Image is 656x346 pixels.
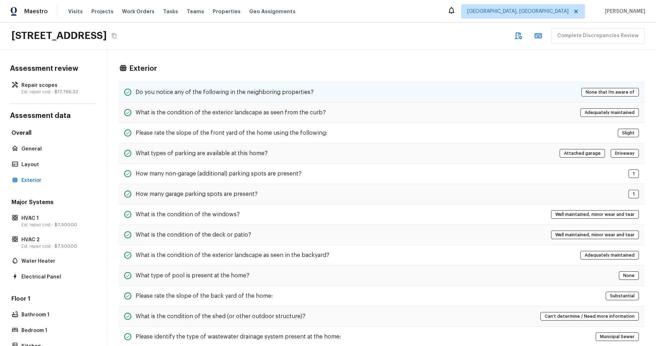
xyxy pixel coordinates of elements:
span: $7,500.00 [55,244,77,248]
h5: How many garage parking spots are present? [136,190,258,198]
h4: Exterior [129,64,157,73]
h5: What is the condition of the deck or patio? [136,231,251,239]
button: Copy Address [110,31,119,40]
span: Properties [213,8,241,15]
h5: Floor 1 [10,295,97,304]
span: None that I’m aware of [583,89,637,96]
span: $7,500.00 [55,223,77,227]
h5: What is the condition of the windows? [136,211,240,218]
span: Attached garage [561,150,603,157]
span: $17,766.32 [55,90,78,94]
h5: What type of pool is present at the home? [136,272,249,280]
p: Water Heater [21,258,92,265]
span: [GEOGRAPHIC_DATA], [GEOGRAPHIC_DATA] [467,8,569,15]
p: Est. repair cost - [21,89,92,95]
span: Teams [187,8,204,15]
span: Visits [68,8,83,15]
span: Maestro [24,8,48,15]
h5: How many non-garage (additional) parking spots are present? [136,170,302,178]
h5: Please rate the slope of the front yard of the home using the following: [136,129,327,137]
h4: Assessment data [10,111,97,122]
h5: What types of parking are available at this home? [136,149,268,157]
h5: What is the condition of the exterior landscape as seen in the backyard? [136,251,329,259]
p: General [21,145,92,153]
span: Well maintained, minor wear and tear [553,231,637,238]
span: Projects [91,8,113,15]
h4: Assessment review [10,64,97,73]
span: Slight [620,129,637,137]
h5: Major Systems [10,198,97,208]
span: 1 [630,170,637,177]
p: Exterior [21,177,92,184]
h2: [STREET_ADDRESS] [11,29,107,42]
p: Bathroom 1 [21,311,92,318]
p: HVAC 1 [21,215,92,222]
span: Adequately maintained [582,109,637,116]
span: Substantial [607,292,637,300]
p: Electrical Panel [21,273,92,281]
span: Municipal Sewer [597,333,637,340]
h5: Please rate the slope of the back yard of the home: [136,292,273,300]
span: Tasks [163,9,178,14]
p: Repair scopes [21,82,92,89]
span: 1 [630,191,637,198]
span: [PERSON_NAME] [602,8,645,15]
h5: Do you notice any of the following in the neighboring properties? [136,88,314,96]
p: Est. repair cost - [21,243,92,249]
span: Can't determine / Need more information [542,313,637,320]
span: Work Orders [122,8,155,15]
h5: What is the condition of the shed (or other outdoor structure)? [136,312,306,320]
span: Well maintained, minor wear and tear [553,211,637,218]
span: None [621,272,637,279]
p: Bedroom 1 [21,327,92,334]
span: Geo Assignments [249,8,296,15]
h5: What is the condition of the exterior landscape as seen from the curb? [136,109,326,117]
span: Adequately maintained [582,252,637,259]
p: Layout [21,161,92,168]
h5: Overall [10,129,97,138]
p: HVAC 2 [21,236,92,243]
p: Est. repair cost - [21,222,92,228]
span: Driveway [612,150,637,157]
h5: Please identify the type of wastewater drainage system present at the home: [136,333,341,341]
